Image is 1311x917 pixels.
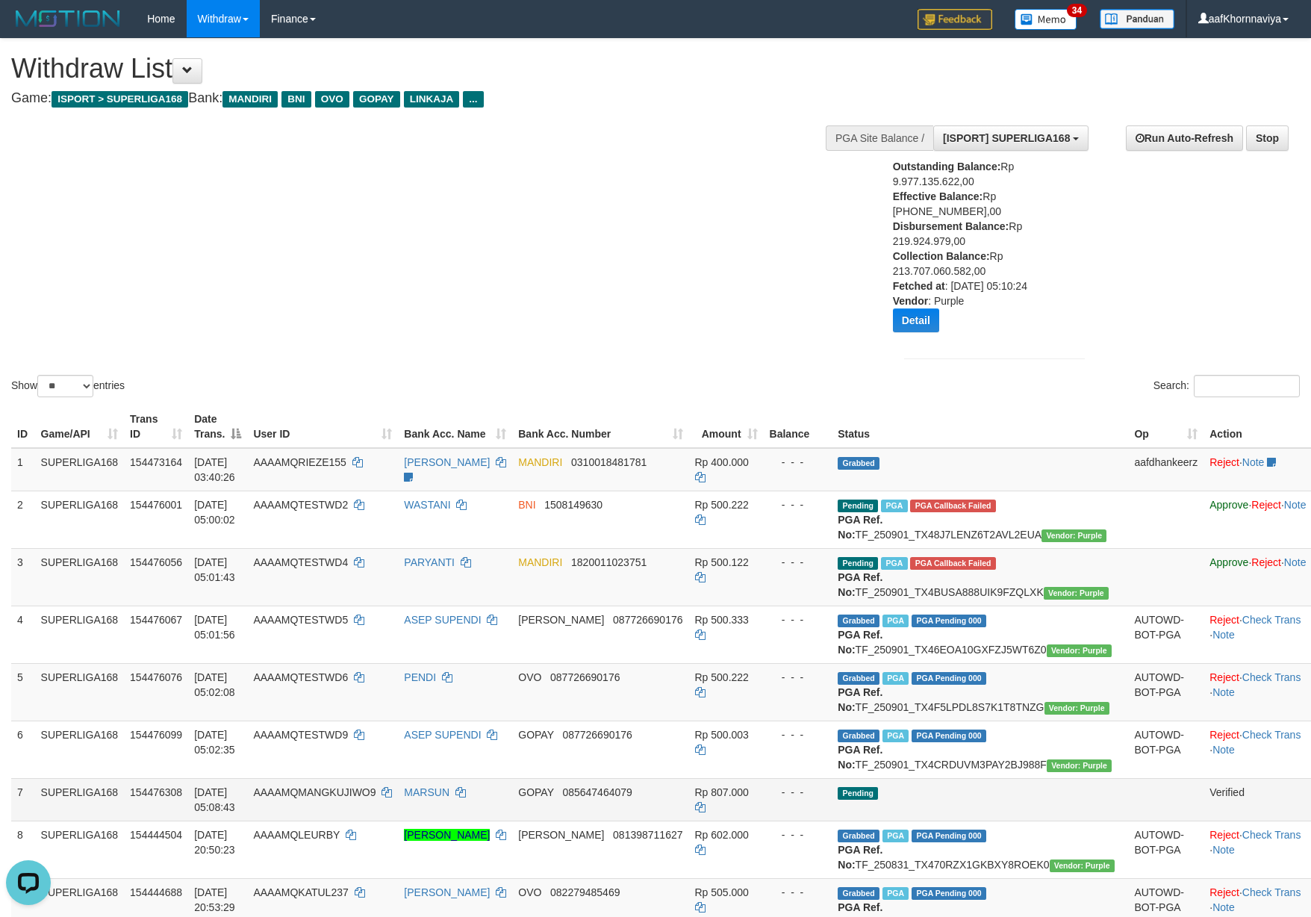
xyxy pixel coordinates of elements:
a: Reject [1209,456,1239,468]
span: Copy 081398711627 to clipboard [613,829,682,841]
a: WASTANI [404,499,450,511]
th: Amount: activate to sort column ascending [689,405,764,448]
span: 154476001 [130,499,182,511]
div: - - - [770,670,826,685]
div: - - - [770,612,826,627]
span: Marked by aafmaleo [881,557,907,570]
span: [DATE] 03:40:26 [194,456,235,483]
a: Note [1284,556,1307,568]
td: SUPERLIGA168 [35,721,125,778]
span: AAAAMQTESTWD5 [253,614,348,626]
th: Op: activate to sort column ascending [1128,405,1203,448]
a: Reject [1209,614,1239,626]
a: Check Trans [1242,886,1301,898]
span: Grabbed [838,672,879,685]
div: - - - [770,727,826,742]
span: Copy 1508149630 to clipboard [544,499,602,511]
a: MARSUN [404,786,449,798]
span: [DATE] 05:02:35 [194,729,235,756]
b: PGA Ref. No: [838,844,882,871]
b: PGA Ref. No: [838,744,882,771]
span: Copy 087726690176 to clipboard [562,729,632,741]
span: Marked by aafounsreynich [882,830,909,842]
span: BNI [518,499,535,511]
span: Vendor URL: https://trx4.1velocity.biz [1044,587,1109,600]
span: Copy 085647464079 to clipboard [562,786,632,798]
a: Note [1284,499,1307,511]
td: 7 [11,778,35,821]
span: GOPAY [518,786,553,798]
td: AUTOWD-BOT-PGA [1128,821,1203,878]
span: Copy 087726690176 to clipboard [613,614,682,626]
span: MANDIRI [518,456,562,468]
div: - - - [770,555,826,570]
a: Reject [1209,886,1239,898]
span: AAAAMQTESTWD2 [253,499,348,511]
span: AAAAMQRIEZE155 [253,456,346,468]
td: 6 [11,721,35,778]
span: Marked by aafmaleo [882,730,909,742]
span: PGA Error [910,500,995,512]
div: - - - [770,785,826,800]
a: Reject [1209,729,1239,741]
span: Copy 087726690176 to clipboard [550,671,620,683]
a: ASEP SUPENDI [404,614,481,626]
h4: Game: Bank: [11,91,859,106]
span: [DATE] 20:53:29 [194,886,235,913]
a: Reject [1209,829,1239,841]
b: Outstanding Balance: [893,161,1001,172]
span: [DATE] 20:50:23 [194,829,235,856]
td: AUTOWD-BOT-PGA [1128,663,1203,721]
td: TF_250901_TX48J7LENZ6T2AVL2EUA [832,491,1128,548]
span: 154476099 [130,729,182,741]
span: Marked by aafmaleo [882,672,909,685]
div: Rp 9.977.135.622,00 Rp [PHONE_NUMBER],00 Rp 219.924.979,00 Rp 213.707.060.582,00 : [DATE] 05:10:2... [893,159,1062,344]
button: [ISPORT] SUPERLIGA168 [933,125,1089,151]
span: Rp 500.222 [695,499,749,511]
div: - - - [770,827,826,842]
td: 5 [11,663,35,721]
span: Pending [838,557,878,570]
a: Reject [1251,556,1281,568]
a: Note [1212,901,1235,913]
span: Grabbed [838,457,879,470]
span: Rp 500.333 [695,614,749,626]
span: Pending [838,500,878,512]
span: AAAAMQTESTWD4 [253,556,348,568]
td: TF_250901_TX4F5LPDL8S7K1T8TNZG [832,663,1128,721]
span: AAAAMQMANGKUJIWO9 [253,786,376,798]
span: [DATE] 05:08:43 [194,786,235,813]
b: Collection Balance: [893,250,990,262]
td: AUTOWD-BOT-PGA [1128,606,1203,663]
span: Grabbed [838,830,879,842]
th: Bank Acc. Name: activate to sort column ascending [398,405,512,448]
th: Trans ID: activate to sort column ascending [124,405,188,448]
span: Rp 807.000 [695,786,749,798]
td: TF_250901_TX4CRDUVM3PAY2BJ988F [832,721,1128,778]
td: 4 [11,606,35,663]
div: - - - [770,455,826,470]
span: [DATE] 05:00:02 [194,499,235,526]
a: Note [1212,629,1235,641]
span: OVO [315,91,349,108]
span: PGA Pending [912,730,986,742]
span: ... [463,91,483,108]
td: 8 [11,821,35,878]
span: OVO [518,671,541,683]
span: Copy 082279485469 to clipboard [550,886,620,898]
span: [DATE] 05:02:08 [194,671,235,698]
span: Vendor URL: https://trx4.1velocity.biz [1050,860,1115,872]
th: Balance [764,405,832,448]
div: PGA Site Balance / [826,125,933,151]
span: PGA Error [910,557,995,570]
span: Rp 500.222 [695,671,749,683]
th: Game/API: activate to sort column ascending [35,405,125,448]
span: ISPORT > SUPERLIGA168 [52,91,188,108]
span: GOPAY [518,729,553,741]
td: AUTOWD-BOT-PGA [1128,721,1203,778]
span: [PERSON_NAME] [518,614,604,626]
a: Note [1212,844,1235,856]
span: PGA Pending [912,887,986,900]
span: Marked by aafmaleo [881,500,907,512]
span: Grabbed [838,887,879,900]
